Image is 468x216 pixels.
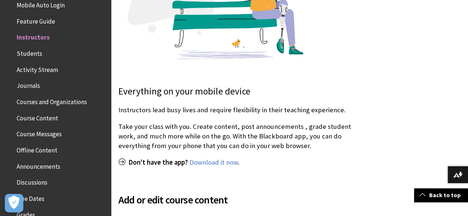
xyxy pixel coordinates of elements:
span: Courses and Organizations [17,96,87,106]
span: Students [17,47,42,57]
p: Take your class with you. Create content, post announcements , grade student work, and much more ... [118,122,351,151]
span: Course Content [17,112,58,122]
p: Instructors lead busy lives and require flexibility in their teaching experience. [118,105,351,115]
span: Feature Guide [17,15,55,25]
p: . [118,158,351,167]
span: Due Dates [17,192,44,202]
span: Journals [17,80,40,90]
p: Everything on your mobile device [118,85,351,98]
span: Discussions [17,176,47,186]
span: Add or edit course content [118,192,351,208]
span: Instructors [17,31,50,41]
span: Don't have the app? [128,158,188,167]
span: Offline Content [17,144,57,154]
a: Download it now [189,158,238,167]
span: Course Messages [17,128,62,138]
a: Back to top [414,188,468,202]
span: Activity Stream [17,64,58,73]
button: Open Preferences [5,194,23,212]
span: Announcements [17,160,60,170]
